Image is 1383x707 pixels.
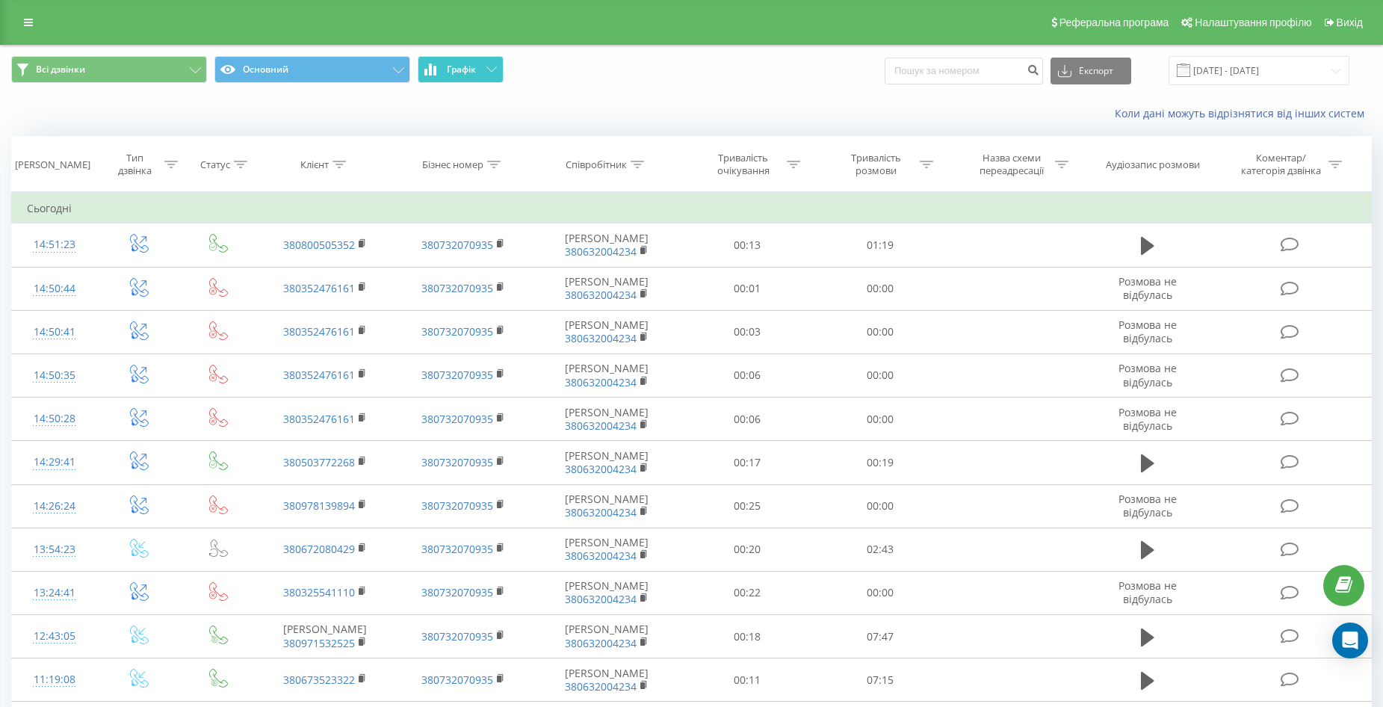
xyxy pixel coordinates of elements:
[283,324,355,339] a: 380352476161
[1119,361,1177,389] span: Розмова не відбулась
[971,152,1051,177] div: Назва схеми переадресації
[703,152,783,177] div: Тривалість очікування
[532,658,681,702] td: [PERSON_NAME]
[836,152,916,177] div: Тривалість розмови
[1106,158,1200,171] div: Аудіозапис розмови
[27,535,81,564] div: 13:54:23
[27,665,81,694] div: 11:19:08
[532,267,681,310] td: [PERSON_NAME]
[283,412,355,426] a: 380352476161
[110,152,161,177] div: Тип дзвінка
[27,361,81,390] div: 14:50:35
[283,498,355,513] a: 380978139894
[565,331,637,345] a: 380632004234
[565,549,637,563] a: 380632004234
[447,64,476,75] span: Графік
[532,310,681,353] td: [PERSON_NAME]
[421,673,493,687] a: 380732070935
[681,615,814,658] td: 00:18
[12,194,1372,223] td: Сьогодні
[565,288,637,302] a: 380632004234
[27,274,81,303] div: 14:50:44
[814,267,947,310] td: 00:00
[27,492,81,521] div: 14:26:24
[283,455,355,469] a: 380503772268
[421,238,493,252] a: 380732070935
[421,629,493,643] a: 380732070935
[300,158,329,171] div: Клієнт
[27,622,81,651] div: 12:43:05
[681,223,814,267] td: 00:13
[283,585,355,599] a: 380325541110
[36,64,85,75] span: Всі дзвінки
[566,158,627,171] div: Співробітник
[1119,578,1177,606] span: Розмова не відбулась
[421,455,493,469] a: 380732070935
[1119,274,1177,302] span: Розмова не відбулась
[27,448,81,477] div: 14:29:41
[681,310,814,353] td: 00:03
[681,353,814,397] td: 00:06
[1195,16,1311,28] span: Налаштування профілю
[283,542,355,556] a: 380672080429
[532,441,681,484] td: [PERSON_NAME]
[814,398,947,441] td: 00:00
[1115,106,1372,120] a: Коли дані можуть відрізнятися вiд інших систем
[27,404,81,433] div: 14:50:28
[565,462,637,476] a: 380632004234
[421,324,493,339] a: 380732070935
[283,238,355,252] a: 380800505352
[565,505,637,519] a: 380632004234
[681,398,814,441] td: 00:06
[421,281,493,295] a: 380732070935
[27,230,81,259] div: 14:51:23
[814,441,947,484] td: 00:19
[421,585,493,599] a: 380732070935
[814,528,947,571] td: 02:43
[27,578,81,608] div: 13:24:41
[565,592,637,606] a: 380632004234
[565,636,637,650] a: 380632004234
[200,158,230,171] div: Статус
[814,484,947,528] td: 00:00
[1119,492,1177,519] span: Розмова не відбулась
[283,636,355,650] a: 380971532525
[681,267,814,310] td: 00:01
[681,484,814,528] td: 00:25
[532,398,681,441] td: [PERSON_NAME]
[532,223,681,267] td: [PERSON_NAME]
[681,441,814,484] td: 00:17
[283,368,355,382] a: 380352476161
[814,658,947,702] td: 07:15
[421,368,493,382] a: 380732070935
[814,310,947,353] td: 00:00
[681,528,814,571] td: 00:20
[681,658,814,702] td: 00:11
[814,571,947,614] td: 00:00
[1051,58,1131,84] button: Експорт
[1237,152,1325,177] div: Коментар/категорія дзвінка
[814,353,947,397] td: 00:00
[532,571,681,614] td: [PERSON_NAME]
[1119,318,1177,345] span: Розмова не відбулась
[814,615,947,658] td: 07:47
[421,498,493,513] a: 380732070935
[814,223,947,267] td: 01:19
[1332,623,1368,658] div: Open Intercom Messenger
[532,528,681,571] td: [PERSON_NAME]
[565,419,637,433] a: 380632004234
[15,158,90,171] div: [PERSON_NAME]
[418,56,504,83] button: Графік
[214,56,410,83] button: Основний
[256,615,394,658] td: [PERSON_NAME]
[1119,405,1177,433] span: Розмова не відбулась
[283,673,355,687] a: 380673523322
[421,542,493,556] a: 380732070935
[283,281,355,295] a: 380352476161
[27,318,81,347] div: 14:50:41
[885,58,1043,84] input: Пошук за номером
[11,56,207,83] button: Всі дзвінки
[1337,16,1363,28] span: Вихід
[565,679,637,694] a: 380632004234
[421,412,493,426] a: 380732070935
